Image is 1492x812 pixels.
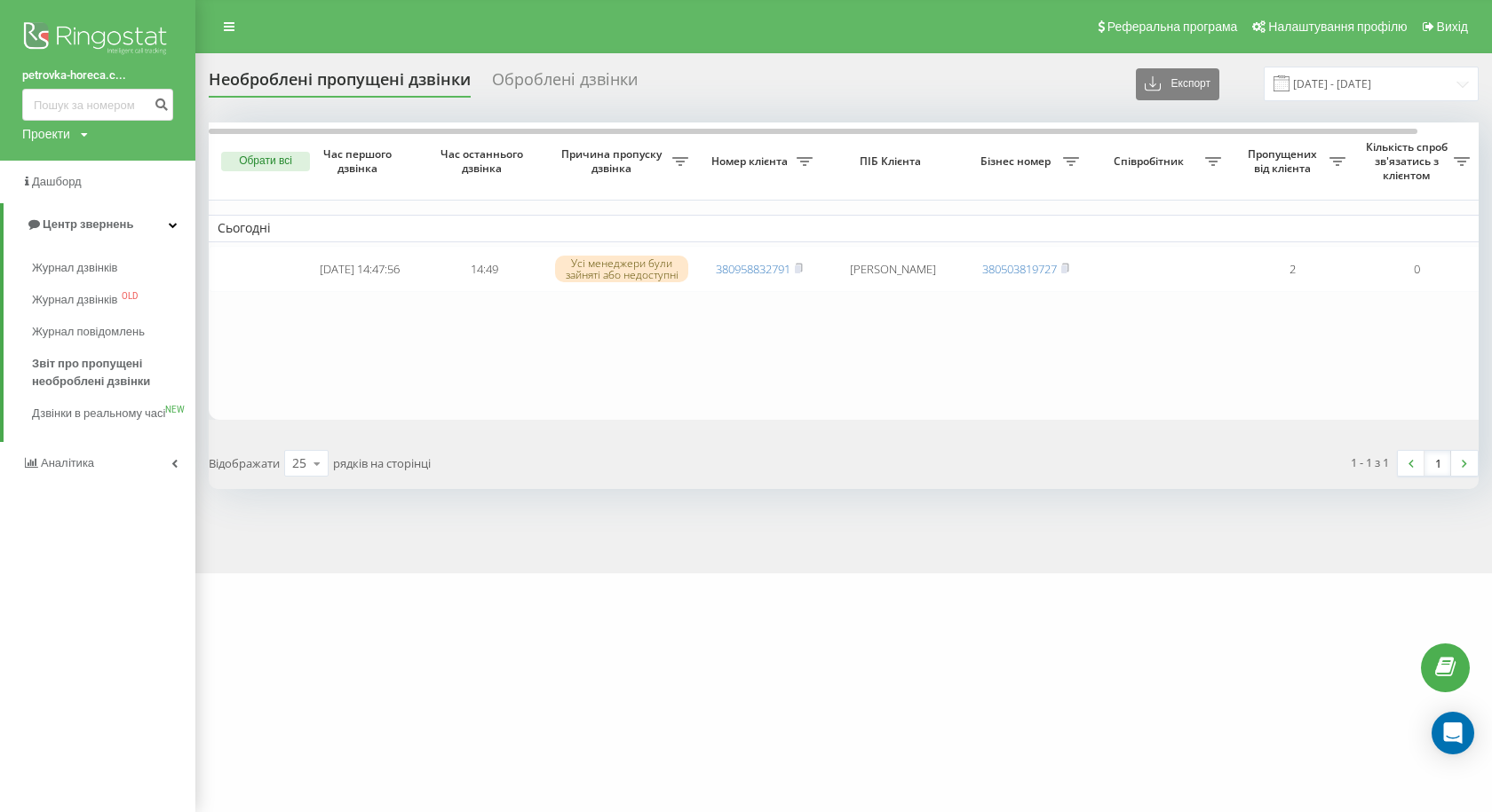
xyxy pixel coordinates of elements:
[4,203,195,246] a: Центр звернень
[716,261,790,277] a: 380958832791
[32,316,195,348] a: Журнал повідомлень
[706,154,797,169] span: Номер клієнта
[837,154,948,169] span: ПІБ Клієнта
[32,398,195,430] a: Дзвінки в реальному часіNEW
[312,147,408,175] span: Час першого дзвінка
[436,147,532,175] span: Час останнього дзвінка
[221,152,310,171] button: Обрати всі
[1437,20,1468,34] span: Вихід
[1136,68,1219,100] button: Експорт
[333,455,431,471] span: рядків на сторінці
[1354,246,1479,293] td: 0
[41,456,94,469] span: Аналiтика
[422,246,546,293] td: 14:49
[22,125,70,143] div: Проекти
[1351,453,1389,471] div: 1 - 1 з 1
[292,454,306,472] div: 25
[1097,154,1205,169] span: Співробітник
[1425,451,1451,476] a: 1
[22,18,173,62] img: Ringostat logo
[32,323,145,341] span: Журнал повідомлень
[1239,147,1329,175] span: Пропущених від клієнта
[32,175,82,188] span: Дашборд
[22,89,173,121] input: Пошук за номером
[1432,712,1474,754] div: Open Intercom Messenger
[1107,20,1238,34] span: Реферальна програма
[32,259,117,277] span: Журнал дзвінків
[32,291,117,309] span: Журнал дзвінків
[22,67,173,84] a: petrovka-horeca.c...
[1268,20,1407,34] span: Налаштування профілю
[32,405,165,422] span: Дзвінки в реальному часі
[982,261,1057,277] a: 380503819727
[32,348,195,398] a: Звіт про пропущені необроблені дзвінки
[1363,140,1454,182] span: Кількість спроб зв'язатись з клієнтом
[32,284,195,316] a: Журнал дзвінківOLD
[298,246,422,293] td: [DATE] 14:47:56
[43,217,133,231] span: Центр звернень
[209,70,471,98] div: Необроблені пропущені дзвінки
[972,154,1063,169] span: Бізнес номер
[32,355,186,390] span: Звіт про пропущені необроблені дзвінки
[555,256,688,282] div: Усі менеджери були зайняті або недоступні
[1230,246,1354,293] td: 2
[209,455,280,471] span: Відображати
[821,246,964,293] td: [PERSON_NAME]
[555,147,672,175] span: Причина пропуску дзвінка
[492,70,638,98] div: Оброблені дзвінки
[32,252,195,284] a: Журнал дзвінків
